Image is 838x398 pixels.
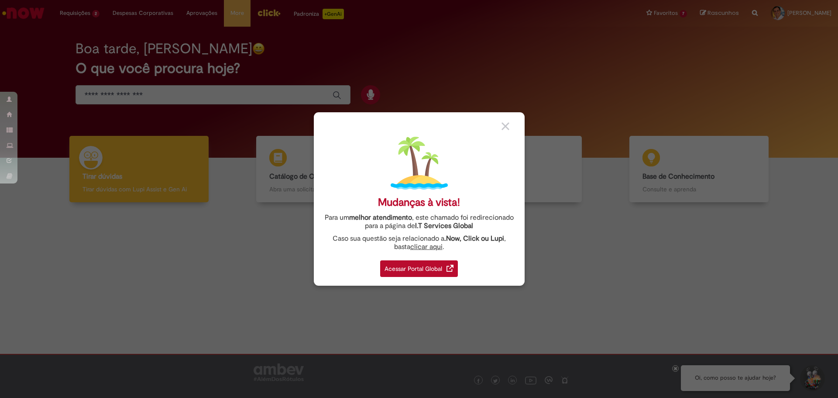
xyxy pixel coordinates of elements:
a: Acessar Portal Global [380,256,458,277]
img: redirect_link.png [446,265,453,272]
img: close_button_grey.png [501,122,509,130]
img: island.png [391,135,448,192]
div: Para um , este chamado foi redirecionado para a página de [320,214,518,230]
strong: melhor atendimento [349,213,412,222]
div: Mudanças à vista! [378,196,460,209]
a: clicar aqui [410,238,443,251]
div: Caso sua questão seja relacionado a , basta . [320,235,518,251]
a: I.T Services Global [415,217,473,230]
div: Acessar Portal Global [380,260,458,277]
strong: .Now, Click ou Lupi [444,234,504,243]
